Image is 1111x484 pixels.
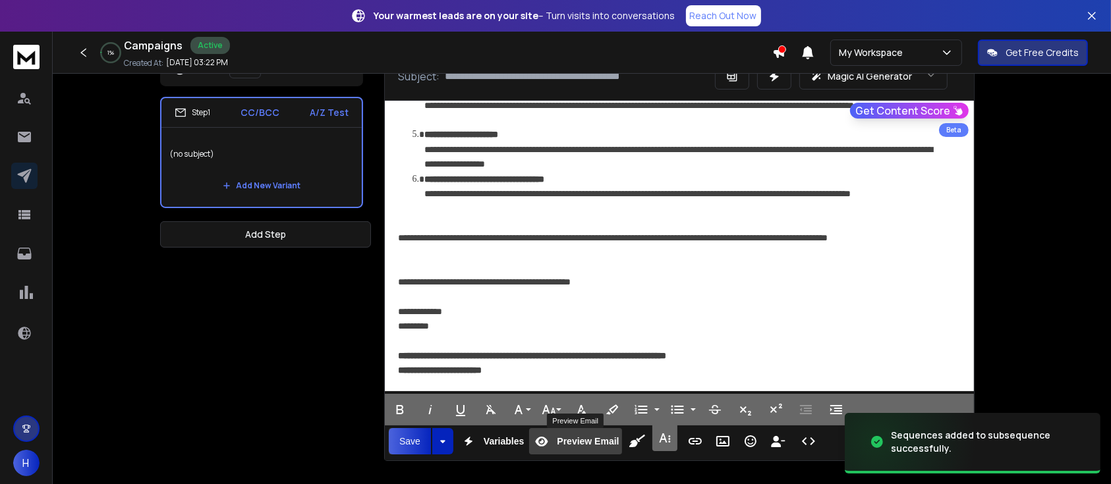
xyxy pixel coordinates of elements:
[799,63,948,90] button: Magic AI Generator
[738,428,763,454] button: Emoticons
[374,9,539,22] strong: Your warmest leads are on your site
[13,45,40,69] img: logo
[529,428,621,454] button: Preview Email
[212,173,311,199] button: Add New Variant
[389,428,431,454] button: Save
[686,5,761,26] a: Reach Out Now
[456,428,527,454] button: Variables
[398,68,440,84] p: Subject:
[690,9,757,22] p: Reach Out Now
[166,57,228,68] p: [DATE] 03:22 PM
[169,136,354,173] p: (no subject)
[124,38,183,53] h1: Campaigns
[688,396,698,423] button: Unordered List
[241,106,279,119] p: CC/BCC
[939,123,969,137] div: Beta
[481,436,527,447] span: Variables
[107,49,114,57] p: 1 %
[547,414,604,428] div: Preview Email
[665,396,690,423] button: Unordered List
[554,436,621,447] span: Preview Email
[190,37,230,54] div: Active
[824,396,849,423] button: Increase Indent (Ctrl+])
[793,396,818,423] button: Decrease Indent (Ctrl+[)
[839,46,908,59] p: My Workspace
[828,70,912,83] p: Magic AI Generator
[175,107,210,119] div: Step 1
[891,429,1085,455] div: Sequences added to subsequence successfully.
[124,58,163,68] p: Created At:
[374,9,675,22] p: – Turn visits into conversations
[160,221,371,248] button: Add Step
[1006,46,1079,59] p: Get Free Credits
[733,396,758,423] button: Subscript
[13,450,40,476] button: H
[850,103,969,119] button: Get Content Score
[845,403,977,481] img: image
[310,106,349,119] p: A/Z Test
[796,428,821,454] button: Code View
[160,97,363,208] li: Step1CC/BCCA/Z Test(no subject)Add New Variant
[763,396,788,423] button: Superscript
[978,40,1088,66] button: Get Free Credits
